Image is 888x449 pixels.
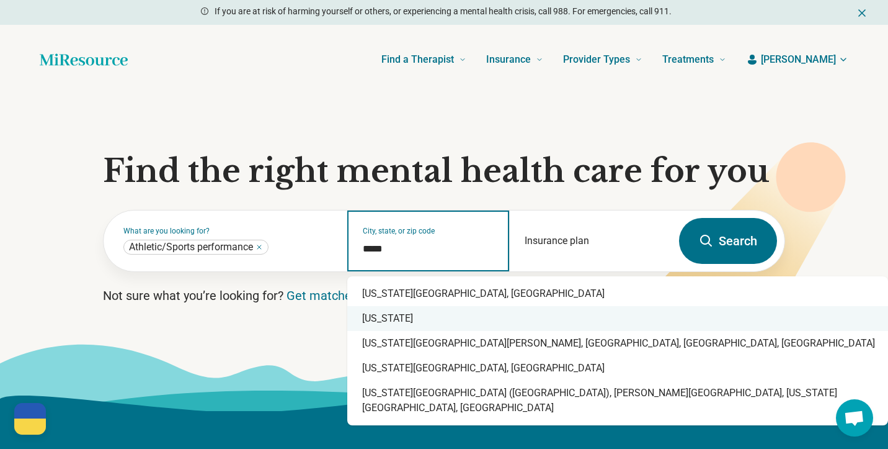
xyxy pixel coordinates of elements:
div: [US_STATE][GEOGRAPHIC_DATA], [GEOGRAPHIC_DATA] [347,281,888,306]
p: Not sure what you’re looking for? [103,287,785,304]
button: Athletic/Sports performance [255,243,263,251]
span: Athletic/Sports performance [129,241,253,253]
label: What are you looking for? [123,227,332,235]
h1: Find the right mental health care for you [103,153,785,190]
div: [US_STATE] [347,306,888,331]
span: Find a Therapist [381,51,454,68]
span: [PERSON_NAME] [761,52,836,67]
a: Get matched [286,288,358,303]
span: Provider Types [563,51,630,68]
button: Search [679,218,777,264]
button: Dismiss [856,5,868,20]
div: [US_STATE][GEOGRAPHIC_DATA], [GEOGRAPHIC_DATA] [347,356,888,381]
span: Treatments [662,51,714,68]
div: Athletic/Sports performance [123,240,269,255]
div: Open chat [836,399,873,437]
div: [US_STATE][GEOGRAPHIC_DATA] ([GEOGRAPHIC_DATA]), [PERSON_NAME][GEOGRAPHIC_DATA], [US_STATE][GEOGR... [347,381,888,420]
span: Insurance [486,51,531,68]
a: Home page [40,47,128,72]
p: If you are at risk of harming yourself or others, or experiencing a mental health crisis, call 98... [215,5,672,18]
div: Suggestions [347,276,888,425]
div: [US_STATE][GEOGRAPHIC_DATA][PERSON_NAME], [GEOGRAPHIC_DATA], [GEOGRAPHIC_DATA], [GEOGRAPHIC_DATA] [347,331,888,356]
